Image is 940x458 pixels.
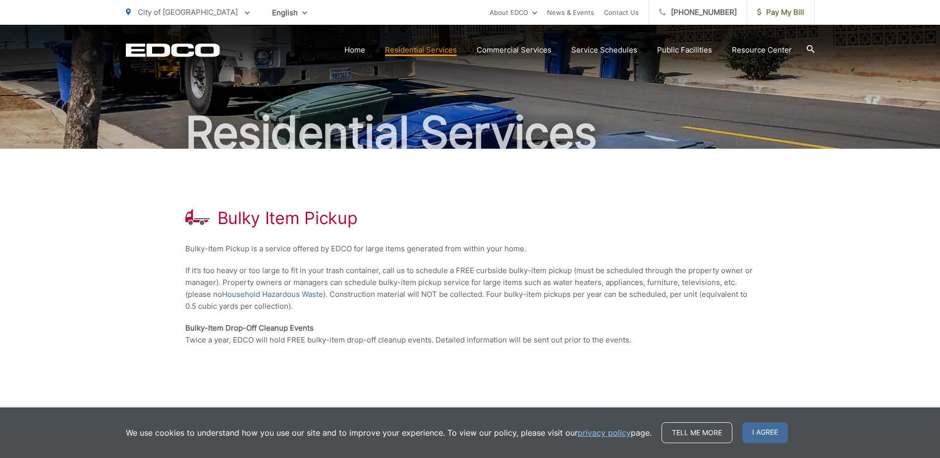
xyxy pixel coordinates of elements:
[732,44,792,56] a: Resource Center
[126,43,220,57] a: EDCD logo. Return to the homepage.
[344,44,365,56] a: Home
[578,427,631,439] a: privacy policy
[757,6,804,18] span: Pay My Bill
[385,44,457,56] a: Residential Services
[604,6,639,18] a: Contact Us
[185,243,755,255] p: Bulky-Item Pickup is a service offered by EDCO for large items generated from within your home.
[218,208,358,228] h1: Bulky Item Pickup
[477,44,552,56] a: Commercial Services
[126,108,815,158] h2: Residential Services
[662,422,732,443] a: Tell me more
[185,323,314,333] strong: Bulky-Item Drop-Off Cleanup Events
[742,422,788,443] span: I agree
[185,322,755,346] p: Twice a year, EDCO will hold FREE bulky-item drop-off cleanup events. Detailed information will b...
[571,44,637,56] a: Service Schedules
[138,7,238,17] span: City of [GEOGRAPHIC_DATA]
[547,6,594,18] a: News & Events
[657,44,712,56] a: Public Facilities
[185,265,755,312] p: If it’s too heavy or too large to fit in your trash container, call us to schedule a FREE curbsid...
[126,427,652,439] p: We use cookies to understand how you use our site and to improve your experience. To view our pol...
[265,4,315,21] span: English
[222,288,323,300] a: Household Hazardous Waste
[490,6,537,18] a: About EDCO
